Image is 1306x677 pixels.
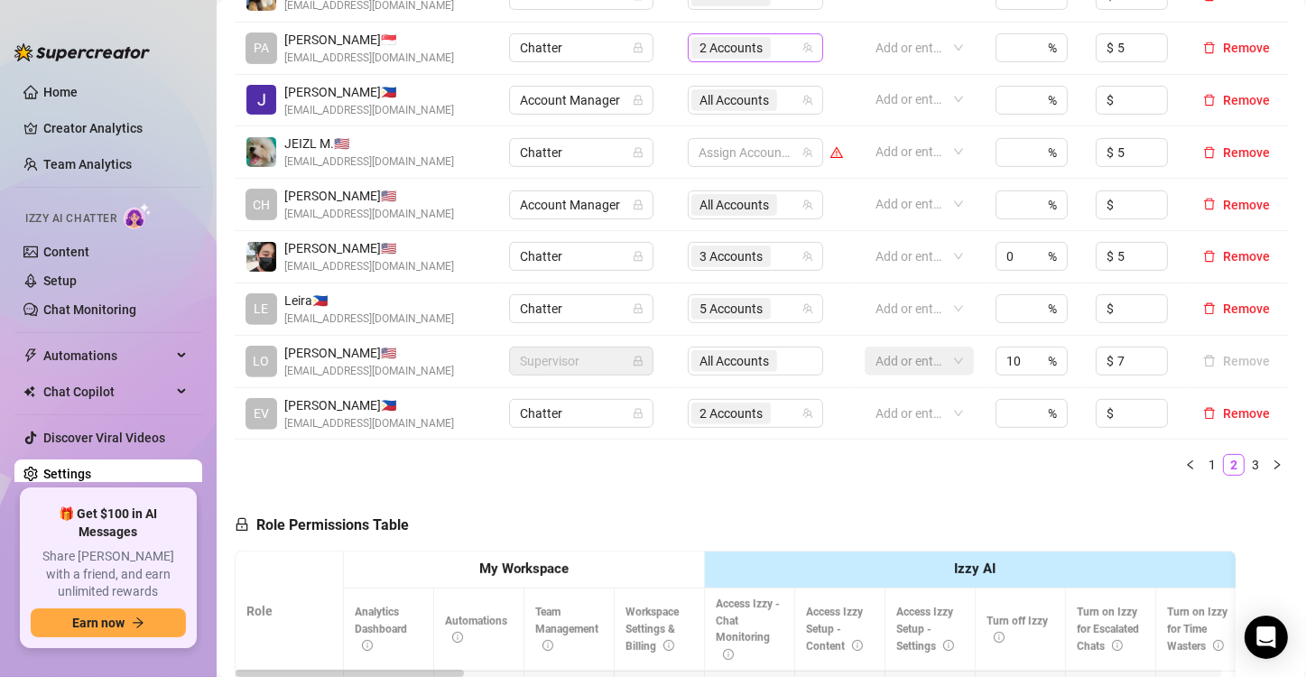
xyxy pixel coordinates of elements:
span: CH [253,195,270,215]
a: Discover Viral Videos [43,431,165,445]
img: John Lhester [246,85,276,115]
span: Share [PERSON_NAME] with a friend, and earn unlimited rewards [31,548,186,601]
img: JEIZL MALLARI [246,137,276,167]
span: 3 Accounts [691,246,771,267]
span: lock [235,517,249,532]
a: 2 [1224,455,1244,475]
span: 🎁 Get $100 in AI Messages [31,505,186,541]
span: Analytics Dashboard [355,606,407,653]
span: lock [633,356,644,366]
strong: Izzy AI [955,561,996,577]
span: Remove [1223,41,1270,55]
span: 2 Accounts [691,37,771,59]
button: Earn nowarrow-right [31,608,186,637]
span: Remove [1223,406,1270,421]
span: Workspace Settings & Billing [625,606,679,653]
span: Automations [43,341,171,370]
a: 3 [1246,455,1265,475]
a: Settings [43,467,91,481]
span: [PERSON_NAME] 🇺🇸 [284,238,454,258]
button: Remove [1196,246,1277,267]
span: [EMAIL_ADDRESS][DOMAIN_NAME] [284,153,454,171]
span: Remove [1223,93,1270,107]
span: Account Manager [520,191,643,218]
span: Chatter [520,34,643,61]
button: left [1180,454,1201,476]
div: Open Intercom Messenger [1245,616,1288,659]
span: info-circle [723,649,734,660]
span: Access Izzy Setup - Content [806,606,863,653]
span: info-circle [852,640,863,651]
span: Chatter [520,295,643,322]
span: info-circle [542,640,553,651]
button: Remove [1196,403,1277,424]
span: 5 Accounts [691,298,771,320]
button: Remove [1196,194,1277,216]
span: delete [1203,198,1216,210]
img: AI Chatter [124,203,152,229]
span: Supervisor [520,348,643,375]
span: Automations [445,615,507,645]
span: All Accounts [691,89,777,111]
span: PA [254,38,269,58]
span: [PERSON_NAME] 🇸🇬 [284,30,454,50]
span: Turn off Izzy [986,615,1048,645]
span: Team Management [535,606,598,653]
span: Turn on Izzy for Escalated Chats [1077,606,1139,653]
button: Remove [1196,89,1277,111]
span: team [802,251,813,262]
span: Remove [1223,301,1270,316]
li: 1 [1201,454,1223,476]
span: EV [254,403,269,423]
span: [EMAIL_ADDRESS][DOMAIN_NAME] [284,311,454,328]
span: delete [1203,407,1216,420]
span: [PERSON_NAME] 🇺🇸 [284,343,454,363]
span: lock [633,42,644,53]
a: Creator Analytics [43,114,188,143]
span: 2 Accounts [691,403,771,424]
span: warning [830,146,843,159]
a: Home [43,85,78,99]
span: Access Izzy Setup - Settings [896,606,954,653]
li: Next Page [1266,454,1288,476]
span: 5 Accounts [699,299,763,319]
span: All Accounts [691,194,777,216]
span: Remove [1223,198,1270,212]
a: Team Analytics [43,157,132,172]
span: Remove [1223,145,1270,160]
button: Remove [1196,142,1277,163]
span: lock [633,199,644,210]
strong: My Workspace [479,561,569,577]
img: john kenneth santillan [246,242,276,272]
span: team [802,303,813,314]
span: team [802,95,813,106]
a: 1 [1202,455,1222,475]
span: [PERSON_NAME] 🇵🇭 [284,395,454,415]
span: delete [1203,42,1216,54]
button: right [1266,454,1288,476]
span: Earn now [72,616,125,630]
span: Leira 🇵🇭 [284,291,454,311]
span: [EMAIL_ADDRESS][DOMAIN_NAME] [284,415,454,432]
span: team [802,147,813,158]
th: Role [236,552,344,672]
a: Chat Monitoring [43,302,136,317]
span: thunderbolt [23,348,38,363]
span: Izzy AI Chatter [25,210,116,227]
span: team [802,42,813,53]
span: Chat Copilot [43,377,171,406]
span: All Accounts [699,90,769,110]
a: Setup [43,274,77,288]
span: LO [254,351,270,371]
a: Content [43,245,89,259]
button: Remove [1196,298,1277,320]
span: info-circle [663,640,674,651]
span: [EMAIL_ADDRESS][DOMAIN_NAME] [284,363,454,380]
span: lock [633,251,644,262]
span: lock [633,303,644,314]
span: delete [1203,94,1216,107]
img: Chat Copilot [23,385,35,398]
span: arrow-right [132,617,144,629]
span: 2 Accounts [699,403,763,423]
span: info-circle [452,632,463,643]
